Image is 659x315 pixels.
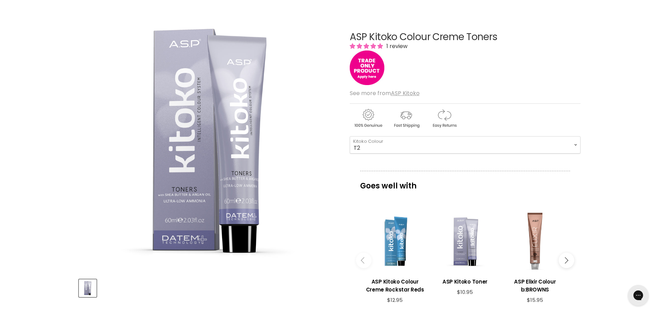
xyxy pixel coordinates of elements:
span: See more from [350,89,420,97]
p: Goes well with [360,171,570,194]
img: tradeonly_small.jpg [350,50,384,85]
img: returns.gif [426,108,463,129]
span: 5.00 stars [350,42,384,50]
button: ASP Kitoko Colour Creme Toners [79,279,97,297]
span: $12.95 [387,296,403,304]
h3: ASP Elixir Colour b:BROWNS [503,278,566,294]
img: KITOKO_TONERS-1024x1024_1800x1800.jpg [79,14,337,272]
a: View product:ASP Kitoko Colour Creme Rockstar Reds [364,272,427,297]
div: Product thumbnails [78,277,338,297]
a: View product:ASP Kitoko Toner [433,272,496,289]
h1: ASP Kitoko Colour Creme Toners [350,32,580,43]
span: $15.95 [527,296,543,304]
img: shipping.gif [388,108,424,129]
h3: ASP Kitoko Colour Creme Rockstar Reds [364,278,427,294]
span: $10.95 [457,288,473,296]
h3: ASP Kitoko Toner [433,278,496,286]
div: ASP Kitoko Colour Creme Toners image. Click or Scroll to Zoom. [79,15,337,273]
a: ASP Kitoko [391,89,420,97]
span: 1 review [384,42,408,50]
img: ASP Kitoko Colour Creme Toners [80,280,96,296]
a: View product:ASP Elixir Colour b:BROWNS [503,272,566,297]
img: genuine.gif [350,108,386,129]
iframe: Gorgias live chat messenger [624,282,652,308]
